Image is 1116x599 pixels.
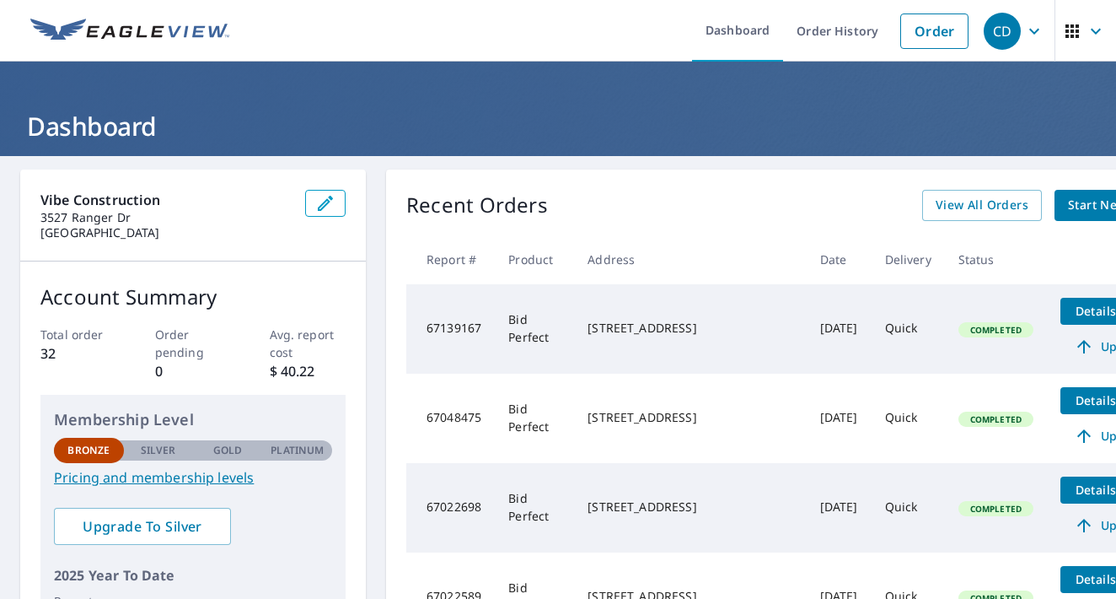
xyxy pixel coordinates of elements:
[30,19,229,44] img: EV Logo
[40,282,346,312] p: Account Summary
[495,463,574,553] td: Bid Perfect
[406,235,495,284] th: Report #
[213,443,242,458] p: Gold
[406,284,495,374] td: 67139167
[40,343,117,364] p: 32
[406,463,495,553] td: 67022698
[54,508,231,545] a: Upgrade To Silver
[20,109,1096,143] h1: Dashboard
[495,235,574,284] th: Product
[40,326,117,343] p: Total order
[40,225,292,240] p: [GEOGRAPHIC_DATA]
[807,284,872,374] td: [DATE]
[270,361,346,381] p: $ 40.22
[54,408,332,431] p: Membership Level
[872,235,945,284] th: Delivery
[406,374,495,463] td: 67048475
[495,284,574,374] td: Bid Perfect
[67,443,110,458] p: Bronze
[960,503,1032,515] span: Completed
[936,195,1028,216] span: View All Orders
[945,235,1047,284] th: Status
[67,517,217,536] span: Upgrade To Silver
[807,374,872,463] td: [DATE]
[141,443,176,458] p: Silver
[984,13,1021,50] div: CD
[271,443,324,458] p: Platinum
[872,374,945,463] td: Quick
[588,499,792,515] div: [STREET_ADDRESS]
[900,13,968,49] a: Order
[495,374,574,463] td: Bid Perfect
[155,326,232,361] p: Order pending
[40,210,292,225] p: 3527 Ranger Dr
[922,190,1042,221] a: View All Orders
[588,320,792,337] div: [STREET_ADDRESS]
[960,413,1032,425] span: Completed
[574,235,806,284] th: Address
[807,235,872,284] th: Date
[872,463,945,553] td: Quick
[872,284,945,374] td: Quick
[807,463,872,553] td: [DATE]
[40,190,292,210] p: Vibe Construction
[406,190,548,221] p: Recent Orders
[588,409,792,426] div: [STREET_ADDRESS]
[54,565,332,586] p: 2025 Year To Date
[155,361,232,381] p: 0
[54,467,332,488] a: Pricing and membership levels
[960,324,1032,336] span: Completed
[270,326,346,361] p: Avg. report cost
